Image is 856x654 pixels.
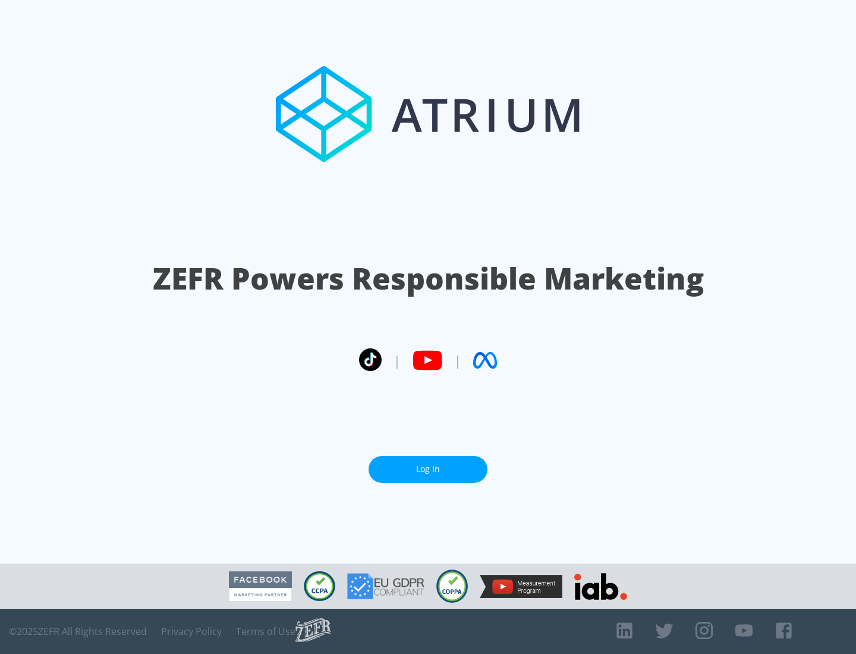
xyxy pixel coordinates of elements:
img: GDPR Compliant [347,573,424,599]
a: Terms of Use [236,625,295,637]
img: CCPA Compliant [304,571,335,601]
span: | [454,351,461,369]
a: Log In [369,456,487,483]
img: COPPA Compliant [436,570,468,603]
span: © 2025 ZEFR All Rights Reserved [9,625,147,637]
img: Facebook Marketing Partner [229,571,292,602]
img: YouTube Measurement Program [480,575,562,598]
a: Privacy Policy [161,625,222,637]
span: | [394,351,401,369]
img: IAB [574,573,627,600]
h1: ZEFR Powers Responsible Marketing [153,258,704,299]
